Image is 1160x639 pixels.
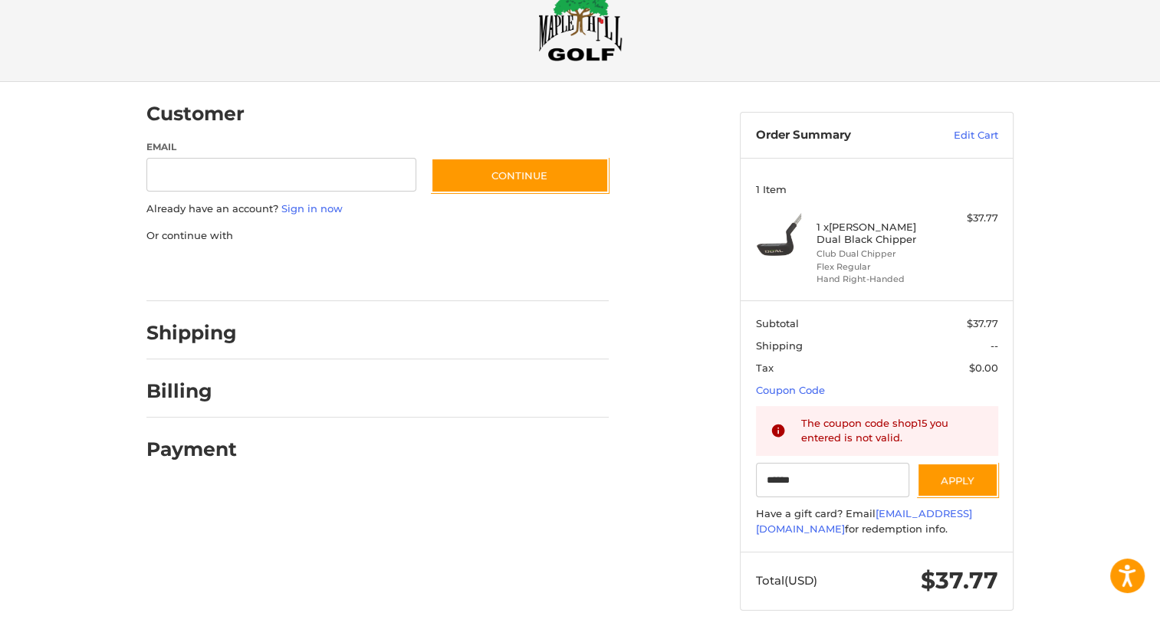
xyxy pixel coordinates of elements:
[756,507,972,535] a: [EMAIL_ADDRESS][DOMAIN_NAME]
[756,183,998,195] h3: 1 Item
[967,317,998,329] span: $37.77
[146,202,609,217] p: Already have an account?
[146,228,609,244] p: Or continue with
[756,128,921,143] h3: Order Summary
[921,128,998,143] a: Edit Cart
[142,258,257,286] iframe: PayPal-paypal
[146,102,245,126] h2: Customer
[921,566,998,595] span: $37.77
[756,362,774,374] span: Tax
[1033,598,1160,639] iframe: Google Customer Reviews
[756,573,817,588] span: Total (USD)
[817,261,934,274] li: Flex Regular
[146,140,416,154] label: Email
[817,273,934,286] li: Hand Right-Handed
[817,247,934,261] li: Club Dual Chipper
[402,258,517,286] iframe: PayPal-venmo
[917,463,998,497] button: Apply
[146,437,237,461] h2: Payment
[756,506,998,536] div: Have a gift card? Email for redemption info.
[756,384,825,396] a: Coupon Code
[756,339,803,352] span: Shipping
[969,362,998,374] span: $0.00
[938,211,998,226] div: $37.77
[281,202,343,215] a: Sign in now
[756,317,799,329] span: Subtotal
[991,339,998,352] span: --
[431,158,609,193] button: Continue
[146,379,236,403] h2: Billing
[271,258,386,286] iframe: PayPal-paylater
[146,321,237,345] h2: Shipping
[801,416,984,446] div: The coupon code shop15 you entered is not valid.
[817,221,934,246] h4: 1 x [PERSON_NAME] Dual Black Chipper
[756,463,910,497] input: Gift Certificate or Coupon Code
